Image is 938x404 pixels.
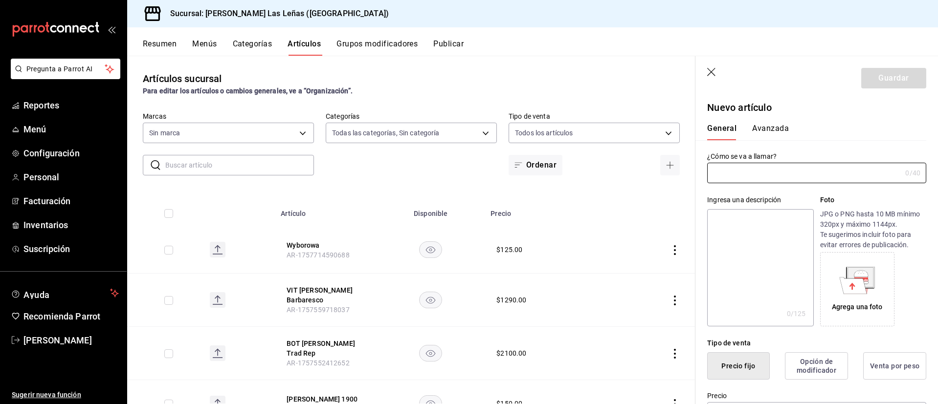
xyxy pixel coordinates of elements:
input: Buscar artículo [165,155,314,175]
label: Categorías [326,113,497,120]
span: Reportes [23,99,119,112]
p: Nuevo artículo [707,100,926,115]
span: AR-1757714590688 [287,251,349,259]
span: Sugerir nueva función [12,390,119,400]
label: Precio [707,392,926,399]
div: Tipo de venta [707,338,926,348]
button: Ordenar [509,155,562,175]
span: Ayuda [23,287,106,299]
div: 0 /40 [905,168,920,178]
span: [PERSON_NAME] [23,334,119,347]
span: Personal [23,170,119,184]
button: Opción de modificador [785,352,848,380]
a: Pregunta a Parrot AI [7,71,120,81]
span: Facturación [23,194,119,208]
button: availability-product [419,345,442,361]
span: AR-1757552412652 [287,359,349,367]
span: Menú [23,123,119,136]
div: Ingresa una descripción [707,195,813,205]
span: Configuración [23,147,119,160]
span: Inventarios [23,218,119,232]
button: Pregunta a Parrot AI [11,59,120,79]
button: Avanzada [752,124,789,140]
div: Agrega una foto [823,255,892,324]
div: Agrega una foto [832,302,883,312]
button: Menús [192,39,217,56]
button: Venta por peso [863,352,926,380]
button: open_drawer_menu [108,25,115,33]
button: actions [670,245,680,255]
button: Publicar [433,39,464,56]
button: Categorías [233,39,272,56]
button: Resumen [143,39,177,56]
div: 0 /125 [787,309,806,319]
button: edit-product-location [287,240,365,250]
label: ¿Cómo se va a llamar? [707,153,926,160]
button: availability-product [419,292,442,308]
button: Artículos [288,39,321,56]
button: edit-product-location [287,394,365,404]
span: Sin marca [149,128,180,138]
div: navigation tabs [143,39,938,56]
div: $ 1290.00 [496,295,526,305]
span: Todas las categorías, Sin categoría [332,128,440,138]
button: General [707,124,737,140]
p: JPG o PNG hasta 10 MB mínimo 320px y máximo 1144px. Te sugerimos incluir foto para evitar errores... [820,209,926,250]
label: Marcas [143,113,314,120]
div: Artículos sucursal [143,71,222,86]
button: edit-product-location [287,339,365,358]
h3: Sucursal: [PERSON_NAME] Las Leñas ([GEOGRAPHIC_DATA]) [162,8,389,20]
span: Suscripción [23,242,119,255]
span: Pregunta a Parrot AI [26,64,105,74]
p: Foto [820,195,926,205]
th: Precio [485,195,609,226]
div: $ 2100.00 [496,348,526,358]
div: navigation tabs [707,124,915,140]
th: Artículo [275,195,377,226]
div: $ 125.00 [496,245,522,255]
strong: Para editar los artículos o cambios generales, ve a “Organización”. [143,87,353,95]
button: actions [670,349,680,359]
span: Todos los artículos [515,128,573,138]
button: Grupos modificadores [336,39,418,56]
span: Recomienda Parrot [23,310,119,323]
button: availability-product [419,241,442,258]
th: Disponible [377,195,485,226]
label: Tipo de venta [509,113,680,120]
button: Precio fijo [707,352,770,380]
button: edit-product-location [287,285,365,305]
button: actions [670,296,680,305]
span: AR-1757559718037 [287,306,349,314]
